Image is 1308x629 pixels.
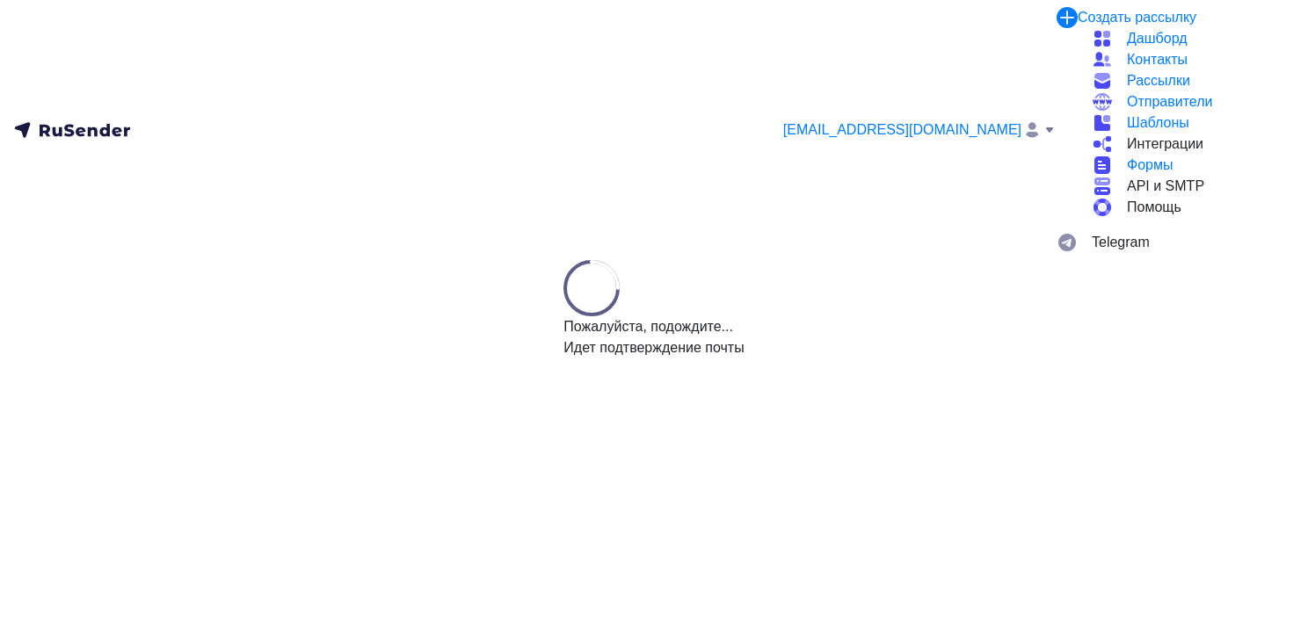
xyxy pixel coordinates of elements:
[783,119,1057,141] a: [EMAIL_ADDRESS][DOMAIN_NAME]
[1092,91,1294,112] a: Отправители
[1127,28,1188,49] span: Дашборд
[1127,91,1212,112] span: Отправители
[563,337,744,358] span: Идет подтверждение почты
[1127,49,1188,70] span: Контакты
[1092,49,1294,70] a: Контакты
[1078,7,1196,28] div: Создать рассылку
[783,119,1021,141] span: [EMAIL_ADDRESS][DOMAIN_NAME]
[1127,155,1173,176] span: Формы
[1127,112,1189,134] span: Шаблоны
[1092,155,1294,176] a: Формы
[1127,134,1203,155] span: Интеграции
[1092,70,1294,91] a: Рассылки
[1127,70,1190,91] span: Рассылки
[1127,197,1181,218] span: Помощь
[563,316,744,337] span: Пожалуйста, подождите...
[1092,28,1294,49] a: Дашборд
[1127,176,1204,197] span: API и SMTP
[1092,232,1150,253] span: Telegram
[1092,112,1294,134] a: Шаблоны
